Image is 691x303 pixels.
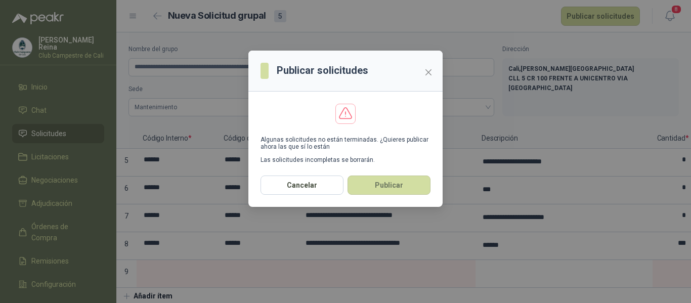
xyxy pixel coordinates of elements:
[348,176,430,195] button: Publicar
[261,156,430,163] p: Las solicitudes incompletas se borrarán.
[261,176,343,195] button: Cancelar
[277,63,368,78] h3: Publicar solicitudes
[261,136,430,150] p: Algunas solicitudes no están terminadas. ¿Quieres publicar ahora las que sí lo están
[420,64,437,80] button: Close
[424,68,433,76] span: close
